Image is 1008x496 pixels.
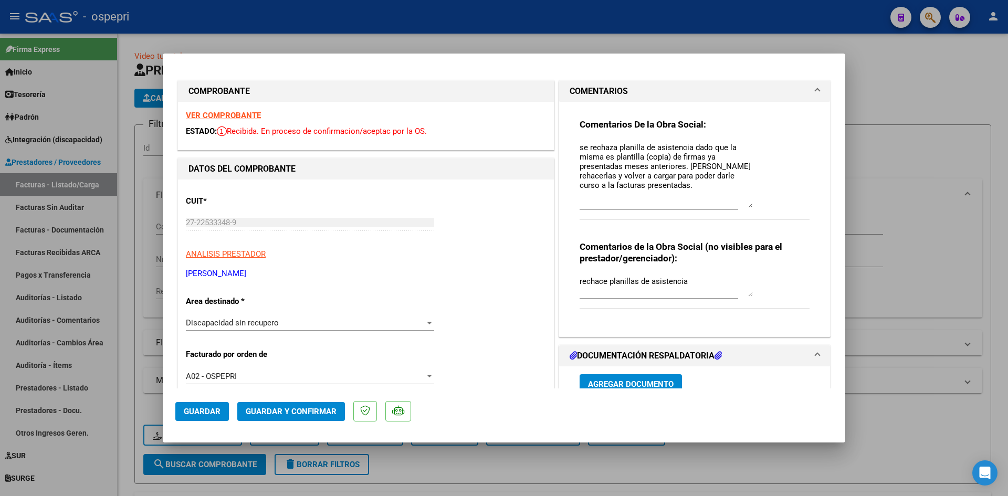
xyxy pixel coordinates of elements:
[559,345,830,366] mat-expansion-panel-header: DOCUMENTACIÓN RESPALDATORIA
[188,86,250,96] strong: COMPROBANTE
[186,195,294,207] p: CUIT
[188,164,296,174] strong: DATOS DEL COMPROBANTE
[559,102,830,337] div: COMENTARIOS
[186,296,294,308] p: Area destinado *
[217,126,427,136] span: Recibida. En proceso de confirmacion/aceptac por la OS.
[246,407,337,416] span: Guardar y Confirmar
[580,241,782,263] strong: Comentarios de la Obra Social (no visibles para el prestador/gerenciador):
[580,119,706,130] strong: Comentarios De la Obra Social:
[175,402,229,421] button: Guardar
[186,111,261,120] a: VER COMPROBANTE
[237,402,345,421] button: Guardar y Confirmar
[588,379,674,389] span: Agregar Documento
[186,318,279,328] span: Discapacidad sin recupero
[186,249,266,259] span: ANALISIS PRESTADOR
[186,349,294,361] p: Facturado por orden de
[570,350,722,362] h1: DOCUMENTACIÓN RESPALDATORIA
[186,372,237,381] span: A02 - OSPEPRI
[184,407,220,416] span: Guardar
[186,126,217,136] span: ESTADO:
[570,85,628,98] h1: COMENTARIOS
[186,268,546,280] p: [PERSON_NAME]
[580,374,682,394] button: Agregar Documento
[559,81,830,102] mat-expansion-panel-header: COMENTARIOS
[972,460,997,486] div: Open Intercom Messenger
